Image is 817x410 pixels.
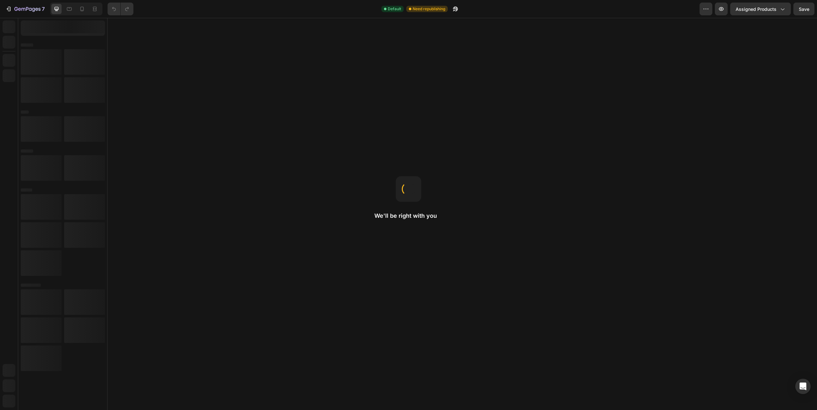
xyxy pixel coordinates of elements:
span: Save [799,6,809,12]
button: 7 [3,3,48,15]
div: Undo/Redo [108,3,133,15]
h2: We'll be right with you [374,212,443,220]
button: Assigned Products [730,3,791,15]
span: Assigned Products [736,6,776,12]
span: Default [388,6,401,12]
div: Open Intercom Messenger [795,379,811,394]
button: Save [793,3,814,15]
span: Need republishing [413,6,445,12]
p: 7 [42,5,45,13]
